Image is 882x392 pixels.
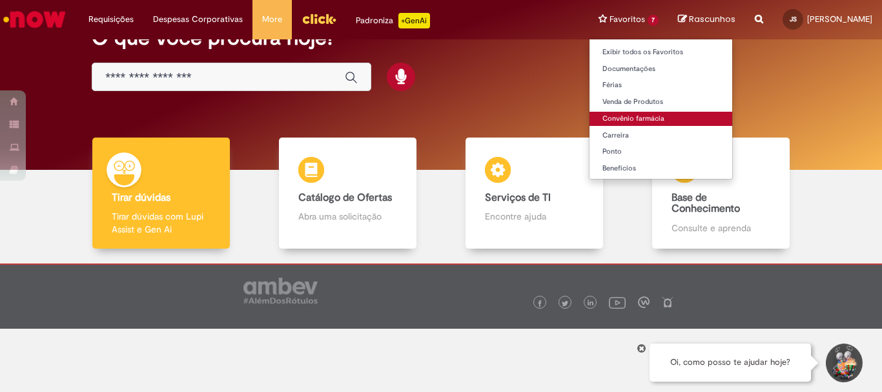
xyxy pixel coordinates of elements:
[790,15,797,23] span: JS
[298,210,396,223] p: Abra uma solicitação
[628,138,814,249] a: Base de Conhecimento Consulte e aprenda
[807,14,872,25] span: [PERSON_NAME]
[356,13,430,28] div: Padroniza
[298,191,392,204] b: Catálogo de Ofertas
[672,222,770,234] p: Consulte e aprenda
[262,13,282,26] span: More
[590,62,732,76] a: Documentações
[1,6,68,32] img: ServiceNow
[590,95,732,109] a: Venda de Produtos
[638,296,650,308] img: logo_footer_workplace.png
[590,112,732,126] a: Convênio farmácia
[588,300,594,307] img: logo_footer_linkedin.png
[590,78,732,92] a: Férias
[398,13,430,28] p: +GenAi
[485,210,583,223] p: Encontre ajuda
[648,15,659,26] span: 7
[112,191,170,204] b: Tirar dúvidas
[243,278,318,304] img: logo_footer_ambev_rotulo_gray.png
[662,296,673,308] img: logo_footer_naosei.png
[610,13,645,26] span: Favoritos
[68,138,254,249] a: Tirar dúvidas Tirar dúvidas com Lupi Assist e Gen Ai
[441,138,628,249] a: Serviços de TI Encontre ajuda
[678,14,735,26] a: Rascunhos
[537,300,543,307] img: logo_footer_facebook.png
[254,138,441,249] a: Catálogo de Ofertas Abra uma solicitação
[590,145,732,159] a: Ponto
[562,300,568,307] img: logo_footer_twitter.png
[88,13,134,26] span: Requisições
[302,9,336,28] img: click_logo_yellow_360x200.png
[609,294,626,311] img: logo_footer_youtube.png
[485,191,551,204] b: Serviços de TI
[589,39,733,180] ul: Favoritos
[824,344,863,382] button: Iniciar Conversa de Suporte
[689,13,735,25] span: Rascunhos
[92,26,790,49] h2: O que você procura hoje?
[153,13,243,26] span: Despesas Corporativas
[112,210,210,236] p: Tirar dúvidas com Lupi Assist e Gen Ai
[590,45,732,59] a: Exibir todos os Favoritos
[590,161,732,176] a: Benefícios
[650,344,811,382] div: Oi, como posso te ajudar hoje?
[590,129,732,143] a: Carreira
[672,191,740,216] b: Base de Conhecimento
